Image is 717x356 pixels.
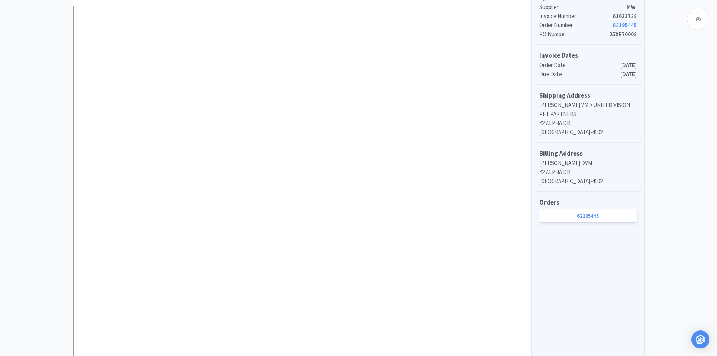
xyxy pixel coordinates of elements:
div: Open Intercom Messenger [691,330,709,348]
h5: Invoice Dates [539,50,637,61]
p: [GEOGRAPHIC_DATA]-4102 [539,128,637,137]
p: Due Date [539,70,620,79]
p: [PERSON_NAME] DVM [539,159,637,168]
p: PO Number [539,30,609,39]
p: Supplier [539,3,627,12]
p: [PERSON_NAME] VMD UNITED VISION PET PARTNERS [539,101,637,119]
p: [DATE] [620,70,637,79]
p: 42 ALPHA DR [539,168,637,177]
p: [GEOGRAPHIC_DATA]-4102 [539,177,637,186]
p: Invoice Number [539,12,613,21]
p: MWI [627,3,637,12]
a: 62195445 [613,21,637,29]
p: 42 ALPHA DR [539,119,637,128]
p: Order Number [539,21,613,30]
h5: Shipping Address [539,90,637,101]
p: [DATE] [620,61,637,70]
a: 62195445 [539,209,637,222]
p: 61633728 [613,12,637,21]
p: Order Date [539,61,620,70]
p: 25XR70008 [609,30,637,39]
h5: Billing Address [539,148,637,159]
h5: Orders [539,197,637,208]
